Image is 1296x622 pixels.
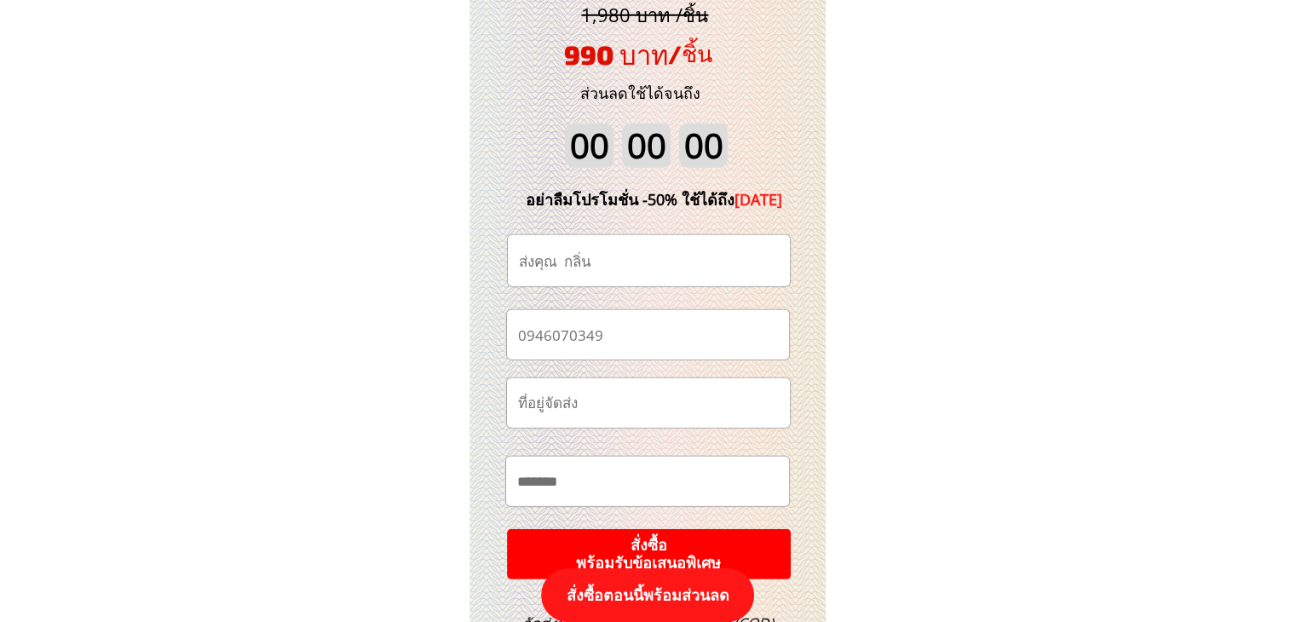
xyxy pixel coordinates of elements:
div: อย่าลืมโปรโมชั่น -50% ใช้ได้ถึง [500,187,809,212]
h3: ส่วนลดใช้ได้จนถึง [557,81,723,106]
span: 990 บาท [564,38,668,70]
input: ชื่อ-นามสกุล [515,235,783,286]
span: 1,980 บาท /ชิ้น [581,2,708,27]
input: ที่อยู่จัดส่ง [514,378,783,428]
p: สั่งซื้อ พร้อมรับข้อเสนอพิเศษ [498,527,798,581]
input: เบอร์โทรศัพท์ [514,310,782,359]
span: /ชิ้น [668,39,712,66]
p: สั่งซื้อตอนนี้พร้อมส่วนลด [539,567,757,622]
span: [DATE] [734,189,782,210]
